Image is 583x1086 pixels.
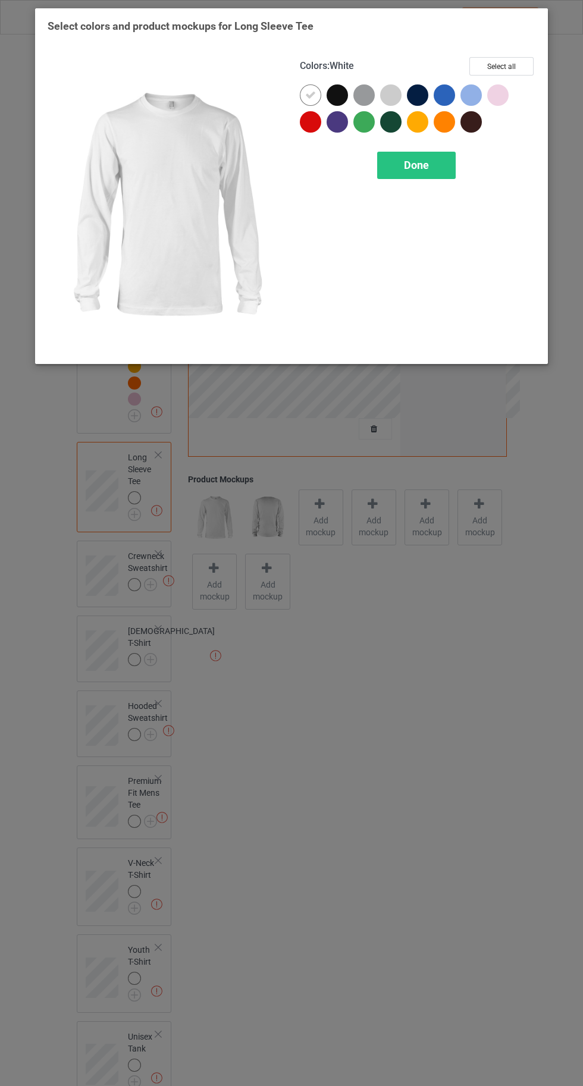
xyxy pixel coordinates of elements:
[300,60,354,73] h4: :
[300,60,327,71] span: Colors
[48,57,283,351] img: regular.jpg
[469,57,534,76] button: Select all
[330,60,354,71] span: White
[404,159,429,171] span: Done
[48,20,314,32] span: Select colors and product mockups for Long Sleeve Tee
